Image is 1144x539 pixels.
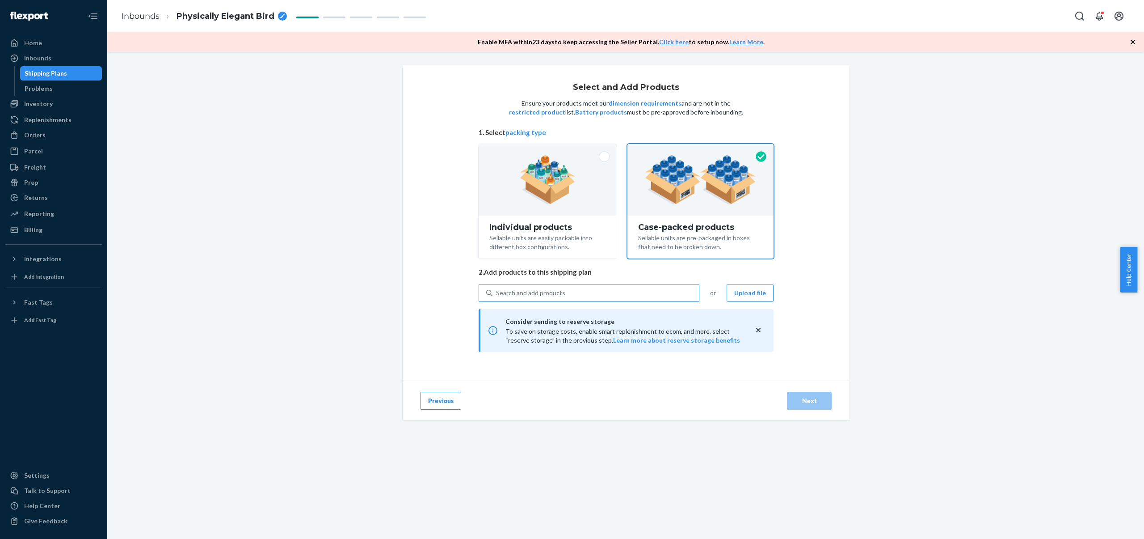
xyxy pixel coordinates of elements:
span: 2. Add products to this shipping plan [479,267,774,277]
a: Replenishments [5,113,102,127]
div: Add Integration [24,273,64,280]
span: To save on storage costs, enable smart replenishment to ecom, and more, select “reserve storage” ... [505,327,740,344]
button: Help Center [1120,247,1137,293]
a: Parcel [5,144,102,158]
a: Click here [659,38,689,46]
div: Next [795,396,824,405]
a: Learn More [729,38,763,46]
div: Problems [25,84,53,93]
button: Close Navigation [84,7,102,25]
div: Help Center [24,501,60,510]
button: Give Feedback [5,514,102,528]
div: Individual products [489,223,606,232]
a: Help Center [5,499,102,513]
div: Case-packed products [638,223,763,232]
button: Open notifications [1090,7,1108,25]
button: Battery products [575,108,627,117]
span: Physically Elegant Bird [177,11,274,22]
div: Search and add products [496,289,565,297]
h1: Select and Add Products [573,83,679,92]
a: Problems [20,81,102,96]
div: Orders [24,131,46,140]
img: individual-pack.facf35554cb0f1810c75b2bd6df2d64e.png [520,155,576,204]
a: Home [5,36,102,50]
div: Settings [24,471,50,480]
div: Returns [24,193,48,202]
a: Prep [5,175,102,190]
a: Add Integration [5,270,102,284]
button: Previous [421,392,461,410]
div: Sellable units are easily packable into different box configurations. [489,232,606,251]
div: Sellable units are pre-packaged in boxes that need to be broken down. [638,232,763,251]
a: Inbounds [122,11,160,21]
span: 1. Select [479,128,774,137]
div: Inbounds [24,54,51,63]
div: Talk to Support [24,486,71,495]
div: Shipping Plans [25,69,67,78]
a: Inbounds [5,51,102,65]
a: Reporting [5,207,102,221]
a: Billing [5,223,102,237]
button: Upload file [727,284,774,302]
button: restricted product [509,108,565,117]
div: Give Feedback [24,517,67,526]
img: case-pack.59cecea509d18c883b923b81aeac6d0b.png [645,155,756,204]
button: Fast Tags [5,295,102,310]
button: dimension requirements [609,99,681,108]
button: Next [787,392,832,410]
button: Open Search Box [1071,7,1089,25]
div: Freight [24,163,46,172]
p: Enable MFA within 23 days to keep accessing the Seller Portal. to setup now. . [478,38,765,47]
a: Talk to Support [5,484,102,498]
a: Freight [5,160,102,174]
div: Prep [24,178,38,187]
button: Integrations [5,252,102,266]
a: Orders [5,128,102,142]
a: Add Fast Tag [5,313,102,327]
button: Open account menu [1110,7,1128,25]
a: Inventory [5,97,102,111]
button: Learn more about reserve storage benefits [613,336,740,345]
div: Integrations [24,255,62,263]
button: packing type [505,128,546,137]
div: Home [24,38,42,47]
div: Reporting [24,209,54,218]
div: Inventory [24,99,53,108]
div: Add Fast Tag [24,316,56,324]
img: Flexport logo [10,12,48,21]
a: Shipping Plans [20,66,102,81]
span: Consider sending to reserve storage [505,316,747,327]
div: Replenishments [24,115,71,124]
div: Billing [24,225,42,234]
a: Settings [5,468,102,483]
button: close [754,326,763,335]
span: or [710,289,716,297]
p: Ensure your products meet our and are not in the list. must be pre-approved before inbounding. [508,99,744,117]
ol: breadcrumbs [114,3,294,30]
div: Fast Tags [24,298,53,307]
a: Returns [5,191,102,205]
div: Parcel [24,147,43,156]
